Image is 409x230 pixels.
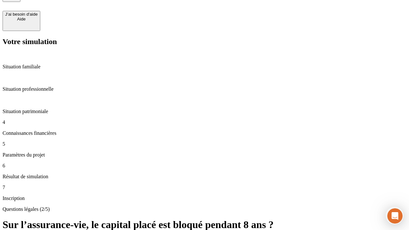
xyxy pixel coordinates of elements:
[3,109,406,114] p: Situation patrimoniale
[3,185,406,190] p: 7
[3,130,406,136] p: Connaissances financières
[3,86,406,92] p: Situation professionnelle
[3,37,406,46] h2: Votre simulation
[3,163,406,169] p: 6
[3,174,406,180] p: Résultat de simulation
[3,152,406,158] p: Paramètres du projet
[3,206,406,212] p: Questions légales (2/5)
[3,64,406,70] p: Situation familiale
[3,195,406,201] p: Inscription
[3,11,40,31] button: J’ai besoin d'aideAide
[387,208,403,224] iframe: Intercom live chat
[5,12,38,17] div: J’ai besoin d'aide
[5,17,38,21] div: Aide
[386,207,404,225] iframe: Intercom live chat discovery launcher
[3,141,406,147] p: 5
[3,119,406,125] p: 4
